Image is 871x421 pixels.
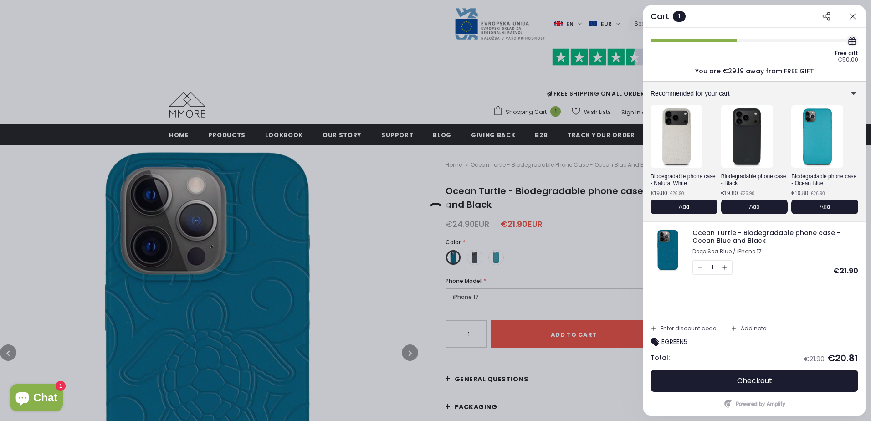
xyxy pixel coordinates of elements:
[712,261,713,274] div: 1
[651,200,717,214] button: Add
[721,173,786,186] span: Biodegradable phone case - Black
[791,200,858,214] button: Add
[811,191,825,196] div: €26.90
[647,322,720,335] button: Enter discount code
[820,203,830,210] span: Add
[651,354,670,362] div: Total:
[804,356,825,362] div: €21.90
[661,326,716,331] div: Enter discount code
[673,11,686,22] div: 1
[835,51,858,56] div: Free gift
[651,370,858,392] button: Checkout
[692,228,851,246] div: Ocean Turtle - Biodegradable phone case - Ocean Blue and Black
[643,82,866,105] div: Recommended for your cart
[721,200,788,214] button: Add
[7,384,66,414] inbox-online-store-chat: Shopify online store chat
[721,172,788,188] div: Biodegradable phone case - Black
[695,68,814,74] div: You are €29.19 away from FREE GIFT
[661,339,687,345] div: EGREEN5
[679,203,689,210] span: Add
[692,228,840,245] span: Ocean Turtle - Biodegradable phone case - Ocean Blue and Black
[651,173,716,186] span: Biodegradable phone case - Natural White
[651,90,818,97] div: Recommended for your cart
[670,191,684,196] div: €26.90
[651,172,717,188] div: Biodegradable phone case - Natural White
[791,173,856,186] span: Biodegradable phone case - Ocean Blue
[791,172,858,188] div: Biodegradable phone case - Ocean Blue
[737,376,772,385] span: Checkout
[740,191,754,196] div: €26.90
[827,354,858,363] div: €20.81
[721,190,738,196] div: €19.80
[749,203,759,210] span: Add
[651,190,667,196] div: €19.80
[833,267,858,275] div: €21.90
[727,322,770,335] button: Add note
[692,248,851,255] div: Deep Sea Blue / iPhone 17
[791,190,808,196] div: €19.80
[651,12,669,21] div: Cart
[838,57,858,62] div: €50.00
[741,326,766,331] div: Add note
